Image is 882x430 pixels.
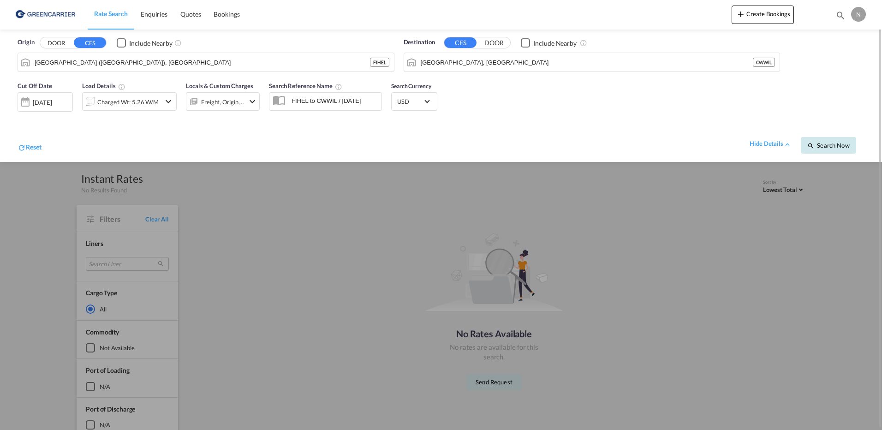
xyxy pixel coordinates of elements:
div: icon-refreshReset [18,143,42,154]
button: icon-plus 400-fgCreate Bookings [732,6,794,24]
div: [DATE] [18,92,73,112]
span: Rate Search [94,10,128,18]
md-checkbox: Checkbox No Ink [117,38,173,48]
span: Bookings [214,10,239,18]
input: Search by Port [421,55,753,69]
input: Search Reference Name [287,94,381,107]
span: Search Reference Name [269,82,342,90]
md-icon: icon-magnify [807,142,815,149]
div: FIHEL [370,58,389,67]
div: icon-magnify [835,10,846,24]
span: icon-magnifySearch Now [807,142,849,149]
span: Load Details [82,82,125,90]
div: CWWIL [753,58,775,67]
button: icon-magnifySearch Now [801,137,856,154]
md-checkbox: Checkbox No Ink [521,38,577,48]
span: Reset [26,143,42,151]
md-icon: icon-chevron-up [783,140,792,149]
md-icon: icon-magnify [835,10,846,20]
div: Include Nearby [129,39,173,48]
button: CFS [74,37,106,48]
span: Enquiries [141,10,167,18]
div: [DATE] [33,98,52,107]
span: Locals & Custom Charges [186,82,253,90]
button: DOOR [40,38,72,48]
md-icon: Unchecked: Ignores neighbouring ports when fetching rates.Checked : Includes neighbouring ports w... [580,39,587,47]
span: USD [397,97,423,106]
md-icon: Unchecked: Ignores neighbouring ports when fetching rates.Checked : Includes neighbouring ports w... [174,39,182,47]
button: CFS [444,37,477,48]
div: N [851,7,866,22]
md-icon: icon-plus 400-fg [735,8,746,19]
button: DOOR [478,38,510,48]
md-select: Select Currency: $ USDUnited States Dollar [396,95,432,108]
span: Origin [18,38,34,47]
span: Search Currency [391,83,431,90]
md-datepicker: Select [18,110,24,123]
md-input-container: Helsingfors (Helsinki), FIHEL [18,53,394,72]
md-icon: icon-chevron-down [247,96,258,107]
div: Freight Origin Destination [201,96,244,108]
md-icon: icon-chevron-down [163,96,174,107]
img: 176147708aff11ef8735f72d97dca5a8.png [14,4,76,25]
md-icon: Your search will be saved by the below given name [335,83,342,90]
div: Include Nearby [533,39,577,48]
div: Freight Origin Destinationicon-chevron-down [186,92,260,111]
span: Cut Off Date [18,82,52,90]
div: Charged Wt: 5.26 W/Micon-chevron-down [82,92,177,111]
input: Search by Port [35,55,370,69]
md-icon: icon-refresh [18,143,26,152]
md-icon: Chargeable Weight [118,83,125,90]
md-input-container: Willemstad, CWWIL [404,53,780,72]
div: Charged Wt: 5.26 W/M [97,96,159,108]
div: hide detailsicon-chevron-up [750,139,792,149]
span: Destination [404,38,435,47]
span: Quotes [180,10,201,18]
